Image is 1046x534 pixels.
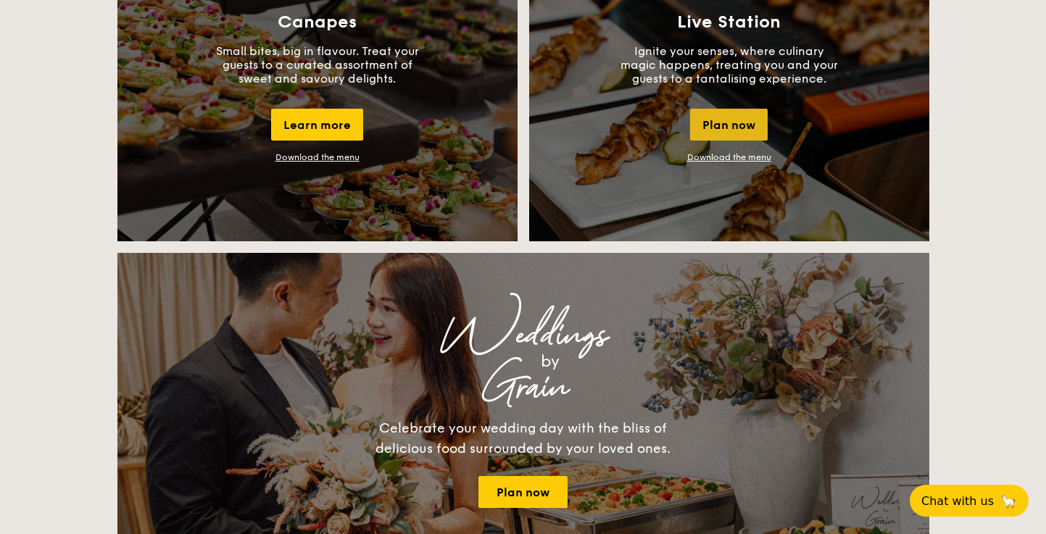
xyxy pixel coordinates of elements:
[677,12,781,33] h3: Live Station
[360,418,686,459] div: Celebrate your wedding day with the bliss of delicious food surrounded by your loved ones.
[271,109,363,141] div: Learn more
[690,109,768,141] div: Plan now
[1000,493,1017,509] span: 🦙
[687,152,771,162] a: Download the menu
[275,152,360,162] a: Download the menu
[209,44,426,85] p: Small bites, big in flavour. Treat your guests to a curated assortment of sweet and savoury delig...
[245,322,802,349] div: Weddings
[921,494,994,508] span: Chat with us
[299,349,802,375] div: by
[478,476,568,508] a: Plan now
[278,12,357,33] h3: Canapes
[910,485,1029,517] button: Chat with us🦙
[245,375,802,401] div: Grain
[620,44,838,85] p: Ignite your senses, where culinary magic happens, treating you and your guests to a tantalising e...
